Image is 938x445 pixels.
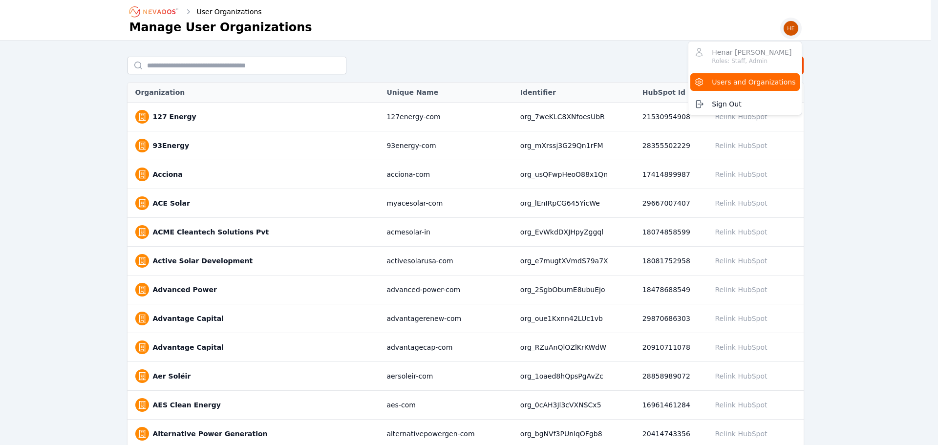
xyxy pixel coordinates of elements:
img: Henar Luque [783,21,799,36]
span: Henar [PERSON_NAME] [712,47,791,65]
span: Users and Organizations [712,77,795,87]
button: Users and Organizations [690,73,799,91]
span: Sign Out [712,99,741,109]
button: Sign Out [690,95,799,113]
button: Henar [PERSON_NAME]Roles: Staff, Admin [690,43,799,69]
div: Roles: Staff, Admin [712,57,791,65]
